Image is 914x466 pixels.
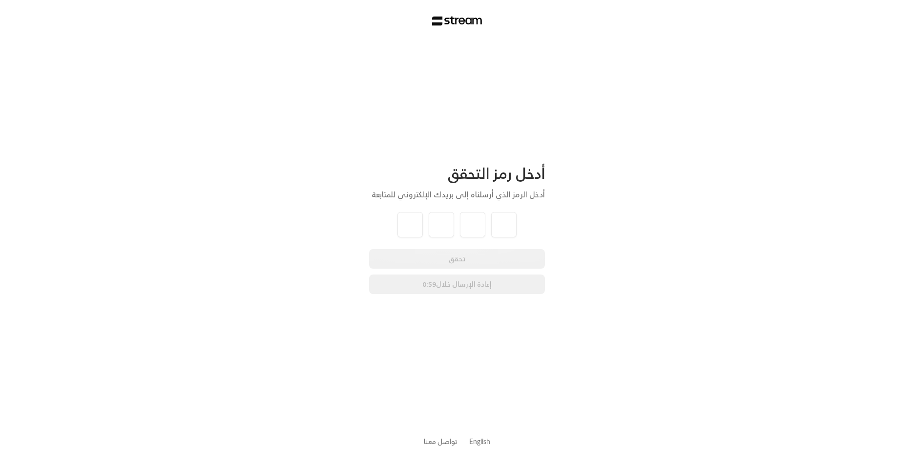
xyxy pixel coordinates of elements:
[469,432,490,450] a: English
[369,164,545,183] div: أدخل رمز التحقق
[424,435,457,447] a: تواصل معنا
[424,436,457,446] button: تواصل معنا
[369,189,545,200] div: أدخل الرمز الذي أرسلناه إلى بريدك الإلكتروني للمتابعة
[432,16,482,26] img: Stream Logo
